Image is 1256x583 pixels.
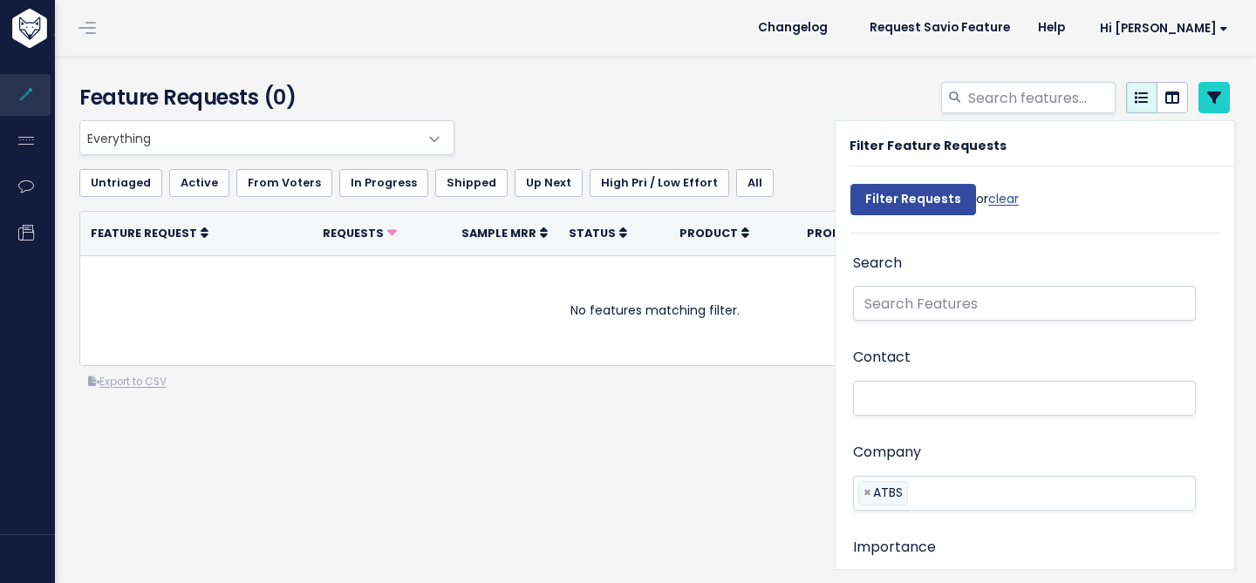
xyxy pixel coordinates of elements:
[590,169,729,197] a: High Pri / Low Effort
[435,169,508,197] a: Shipped
[323,224,397,241] a: Requests
[863,482,871,504] span: ×
[79,169,162,197] a: Untriaged
[758,22,828,34] span: Changelog
[850,184,976,215] input: Filter Requests
[515,169,583,197] a: Up Next
[323,226,384,241] span: Requests
[80,255,1229,365] td: No features matching filter.
[853,440,921,465] label: Company
[807,224,909,241] a: Product Area
[850,175,1019,233] div: or
[91,226,197,241] span: Feature Request
[461,224,548,241] a: Sample MRR
[807,226,898,241] span: Product Area
[679,226,738,241] span: Product
[169,169,229,197] a: Active
[79,120,454,155] span: Everything
[1024,15,1079,41] a: Help
[339,169,428,197] a: In Progress
[79,82,446,113] h4: Feature Requests (0)
[569,224,627,241] a: Status
[1100,22,1228,35] span: Hi [PERSON_NAME]
[853,535,936,560] label: Importance
[858,481,908,505] li: ATBS
[679,224,749,241] a: Product
[736,169,774,197] a: All
[850,137,1007,154] strong: Filter Feature Requests
[569,226,616,241] span: Status
[853,251,902,276] label: Search
[8,9,143,48] img: logo-white.9d6f32f41409.svg
[80,121,419,154] span: Everything
[88,375,167,389] a: Export to CSV
[966,82,1116,113] input: Search features...
[856,15,1024,41] a: Request Savio Feature
[1079,15,1242,42] a: Hi [PERSON_NAME]
[988,190,1019,207] a: clear
[461,226,536,241] span: Sample MRR
[79,169,1230,197] ul: Filter feature requests
[853,286,1196,321] input: Search Features
[91,224,208,241] a: Feature Request
[853,345,911,370] label: Contact
[236,169,332,197] a: From Voters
